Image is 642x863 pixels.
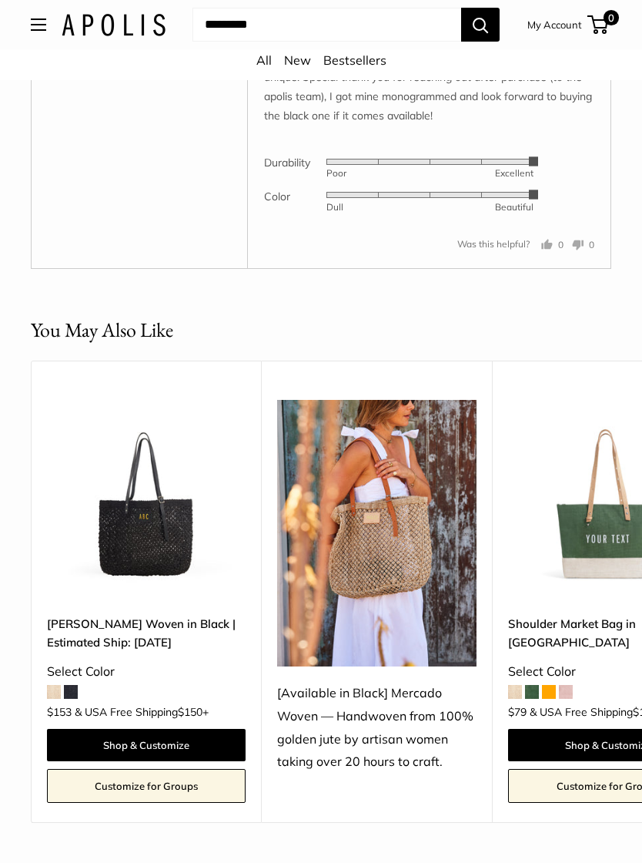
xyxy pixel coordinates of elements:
a: Shop & Customize [47,729,246,761]
div: Poor [326,169,430,178]
div: Dull [326,203,430,212]
span: & USA Free Shipping + [75,707,209,717]
button: Yes [541,237,563,252]
div: Beautiful [430,203,534,212]
a: My Account [527,15,582,34]
a: Customize for Groups [47,769,246,803]
table: Product attributes ratings [264,148,533,215]
span: $150 [178,705,202,719]
button: No [566,237,594,252]
input: Search... [192,8,461,42]
a: Bestsellers [323,52,386,68]
button: Open menu [31,18,46,31]
div: Select Color [47,660,246,683]
h2: You May Also Like [31,315,173,345]
a: Mercado Woven in Black | Estimated Ship: Oct. 19thMercado Woven in Black | Estimated Ship: Oct. 19th [47,400,246,599]
span: 0 [604,10,619,25]
span: $153 [47,705,72,719]
div: [Available in Black] Mercado Woven — Handwoven from 100% golden jute by artisan women taking over... [277,682,476,774]
a: All [256,52,272,68]
a: New [284,52,311,68]
img: [Available in Black] Mercado Woven — Handwoven from 100% golden jute by artisan women taking over... [277,400,476,667]
div: Excellent [430,169,534,178]
button: Search [461,8,500,42]
img: Mercado Woven in Black | Estimated Ship: Oct. 19th [47,400,246,599]
th: Durability [264,148,326,181]
img: Apolis [62,14,166,36]
a: [PERSON_NAME] Woven in Black | Estimated Ship: [DATE] [47,615,246,651]
th: Color [264,181,326,214]
a: 0 [589,15,608,34]
span: Was this helpful? [457,239,530,250]
span: $79 [508,705,527,719]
